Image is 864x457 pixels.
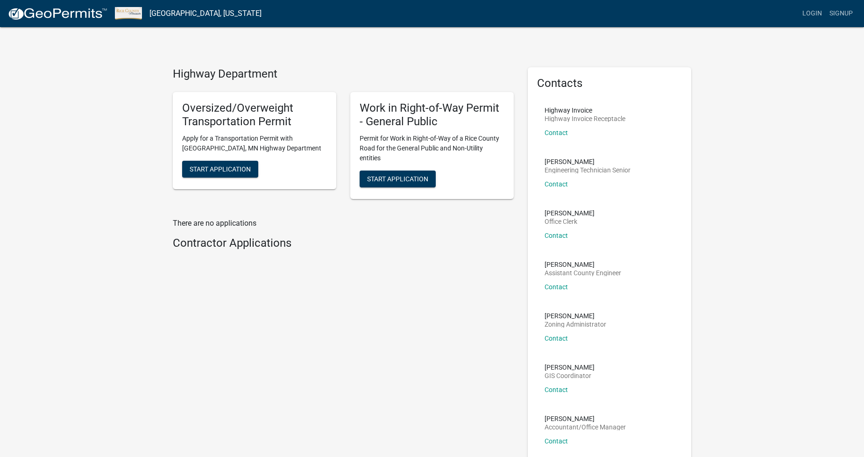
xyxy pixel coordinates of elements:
p: [PERSON_NAME] [545,364,595,371]
p: GIS Coordinator [545,372,595,379]
span: Start Application [367,175,428,183]
p: Highway Invoice [545,107,625,114]
a: Contact [545,335,568,342]
h5: Oversized/Overweight Transportation Permit [182,101,327,129]
p: Office Clerk [545,218,595,225]
p: [PERSON_NAME] [545,313,606,319]
p: [PERSON_NAME] [545,158,630,165]
p: Zoning Administrator [545,321,606,328]
p: [PERSON_NAME] [545,415,626,422]
span: Start Application [190,165,251,173]
p: Accountant/Office Manager [545,424,626,430]
a: [GEOGRAPHIC_DATA], [US_STATE] [149,6,262,21]
wm-workflow-list-section: Contractor Applications [173,236,514,254]
h4: Contractor Applications [173,236,514,250]
a: Contact [545,180,568,188]
p: Assistant County Engineer [545,270,621,276]
a: Contact [545,283,568,291]
p: There are no applications [173,218,514,229]
img: Rice County, Minnesota [115,7,142,20]
a: Signup [826,5,857,22]
p: Highway Invoice Receptacle [545,115,625,122]
button: Start Application [182,161,258,178]
p: Engineering Technician Senior [545,167,630,173]
a: Login [799,5,826,22]
a: Contact [545,386,568,393]
p: Apply for a Transportation Permit with [GEOGRAPHIC_DATA], MN Highway Department [182,134,327,153]
a: Contact [545,129,568,136]
h5: Contacts [537,77,682,90]
p: [PERSON_NAME] [545,261,621,268]
p: Permit for Work in Right-of-Way of a Rice County Road for the General Public and Non-Utility enti... [360,134,504,163]
a: Contact [545,437,568,445]
a: Contact [545,232,568,239]
button: Start Application [360,171,436,187]
h5: Work in Right-of-Way Permit - General Public [360,101,504,129]
h4: Highway Department [173,67,514,81]
p: [PERSON_NAME] [545,210,595,216]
